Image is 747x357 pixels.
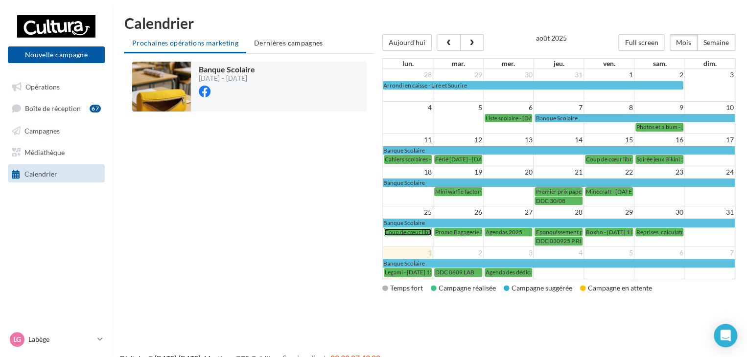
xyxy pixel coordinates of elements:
[384,228,432,236] a: Coup de cœur librairie - [DATE] 16:04
[586,156,682,163] span: Coup de cœur librairie - [DATE] 14:11
[382,34,432,51] button: Aujourd'hui
[486,268,580,276] span: Agenda des dédicaces - [DATE] 12:13
[684,134,735,146] td: 17
[435,188,522,195] span: Mini waffle factory - [DATE] 14:29
[8,46,105,63] button: Nouvelle campagne
[24,148,65,156] span: Médiathèque
[584,206,634,219] td: 29
[697,34,735,51] button: Semaine
[483,166,534,178] td: 20
[383,146,735,155] a: Banque Scolaire
[534,206,584,219] td: 28
[634,59,685,68] th: sam.
[685,59,735,68] th: dim.
[383,69,433,81] td: 28
[433,206,483,219] td: 26
[435,156,507,163] span: Férié [DATE] - [DATE] 14:03
[714,324,737,347] div: Open Intercom Messenger
[635,228,683,236] a: Reprises_calculatrices_1
[534,166,584,178] td: 21
[6,164,107,182] a: Calendrier
[383,166,433,178] td: 18
[534,102,584,114] td: 7
[25,104,81,112] span: Boîte de réception
[486,228,522,236] span: Agendas 2025
[383,178,735,187] a: Banque Scolaire
[434,228,482,236] a: Promo Bagagerie RDC 2025
[383,246,433,259] td: 1
[483,102,534,114] td: 6
[383,147,425,154] span: Banque Scolaire
[684,69,735,81] td: 3
[486,114,557,122] span: Liste scolaire - [DATE] 13:29
[199,75,255,82] div: [DATE] - [DATE]
[485,228,533,236] a: Agendas 2025
[24,126,60,134] span: Campagnes
[13,335,21,344] span: Lg
[536,188,583,195] span: Premier prix papet
[586,188,650,195] span: Minecraft - [DATE] 16:14
[535,237,583,245] a: DDC 030925 P RICAUD
[385,228,481,236] span: Coup de cœur librairie - [DATE] 16:04
[383,219,425,226] span: Banque Scolaire
[634,206,684,219] td: 30
[383,219,735,227] a: Banque Scolaire
[483,59,534,68] th: mer.
[535,197,583,205] a: DDC 30/08
[670,34,698,51] button: Mois
[433,246,483,259] td: 2
[385,268,442,276] span: Legami - [DATE] 12:09
[90,105,101,112] div: 67
[132,39,238,47] span: Prochaines opérations marketing
[580,283,652,293] div: Campagne en attente
[8,330,105,349] a: Lg Labège
[634,69,684,81] td: 2
[431,283,496,293] div: Campagne réalisée
[433,134,483,146] td: 12
[483,134,534,146] td: 13
[383,206,433,219] td: 25
[635,123,683,131] a: Photos et album - [DATE] 13:44
[585,187,633,196] a: Minecraft - [DATE] 16:14
[383,259,735,268] a: Banque Scolaire
[383,179,425,186] span: Banque Scolaire
[6,99,107,117] a: Boîte de réception67
[199,65,255,74] span: Banque Scolaire
[385,156,467,163] span: Cahiers scolaires - [DATE] 13:58
[534,69,584,81] td: 31
[636,123,716,131] span: Photos et album - [DATE] 13:44
[684,166,735,178] td: 24
[24,170,57,178] span: Calendrier
[535,114,735,122] a: Banque Scolaire
[6,143,107,160] a: Médiathèque
[684,206,735,219] td: 31
[635,155,683,163] a: Soirée jeux Bikini 19/08
[585,228,633,236] a: Boxho - [DATE] 11:54
[586,228,642,236] span: Boxho - [DATE] 11:54
[536,34,566,42] h2: août 2025
[618,34,664,51] button: Full screen
[584,134,634,146] td: 15
[585,155,633,163] a: Coup de cœur librairie - [DATE] 14:11
[384,268,432,276] a: Legami - [DATE] 12:09
[536,237,598,245] span: DDC 030925 P RICAUD
[634,134,684,146] td: 16
[535,187,583,196] a: Premier prix papet
[534,134,584,146] td: 14
[433,102,483,114] td: 5
[584,246,634,259] td: 5
[383,59,433,68] th: lun.
[534,59,584,68] th: jeu.
[584,69,634,81] td: 1
[634,102,684,114] td: 9
[584,102,634,114] td: 8
[483,69,534,81] td: 30
[383,134,433,146] td: 11
[383,81,683,89] a: Arrondi en caisse - Lire et Sourire
[634,166,684,178] td: 23
[6,77,107,95] a: Opérations
[504,283,572,293] div: Campagne suggérée
[383,82,467,89] span: Arrondi en caisse - Lire et Sourire
[483,246,534,259] td: 3
[536,197,565,204] span: DDC 30/08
